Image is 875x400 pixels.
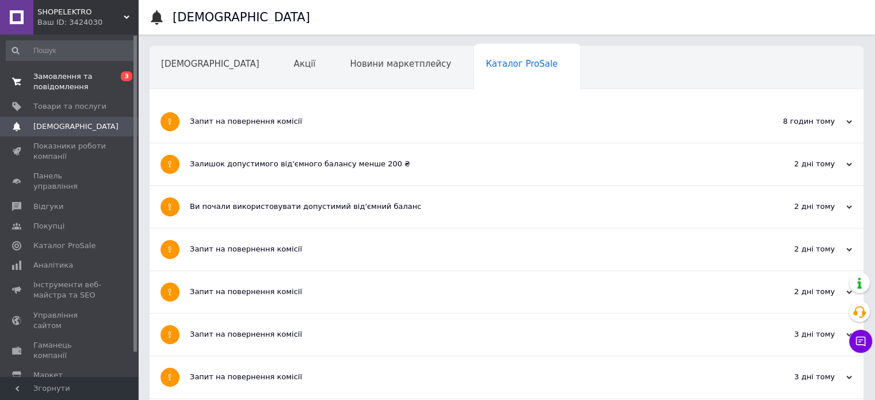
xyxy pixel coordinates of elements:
div: 2 дні тому [737,244,852,254]
span: Товари та послуги [33,101,106,112]
div: 2 дні тому [737,201,852,212]
span: Показники роботи компанії [33,141,106,162]
h1: [DEMOGRAPHIC_DATA] [173,10,310,24]
div: Запит на повернення комісії [190,116,737,127]
span: [DEMOGRAPHIC_DATA] [161,59,259,69]
div: 2 дні тому [737,159,852,169]
div: Ви почали використовувати допустимий від'ємний баланс [190,201,737,212]
span: Панель управління [33,171,106,192]
span: Гаманець компанії [33,340,106,361]
div: 2 дні тому [737,287,852,297]
button: Чат з покупцем [849,330,872,353]
input: Пошук [6,40,136,61]
span: SHOPELEKTRO [37,7,124,17]
div: Ваш ID: 3424030 [37,17,138,28]
span: Відгуки [33,201,63,212]
span: 3 [121,71,132,81]
span: Новини маркетплейсу [350,59,451,69]
span: Маркет [33,370,63,380]
span: Інструменти веб-майстра та SEO [33,280,106,300]
div: 3 дні тому [737,329,852,340]
span: Каталог ProSale [33,241,95,251]
span: [DEMOGRAPHIC_DATA] [33,121,119,132]
span: Акції [294,59,316,69]
div: 3 дні тому [737,372,852,382]
div: Запит на повернення комісії [190,287,737,297]
div: Залишок допустимого від'ємного балансу менше 200 ₴ [190,159,737,169]
span: Каталог ProSale [486,59,557,69]
span: Аналітика [33,260,73,271]
div: Запит на повернення комісії [190,372,737,382]
div: Запит на повернення комісії [190,329,737,340]
span: Покупці [33,221,64,231]
div: Запит на повернення комісії [190,244,737,254]
span: Управління сайтом [33,310,106,331]
span: Замовлення та повідомлення [33,71,106,92]
div: 8 годин тому [737,116,852,127]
